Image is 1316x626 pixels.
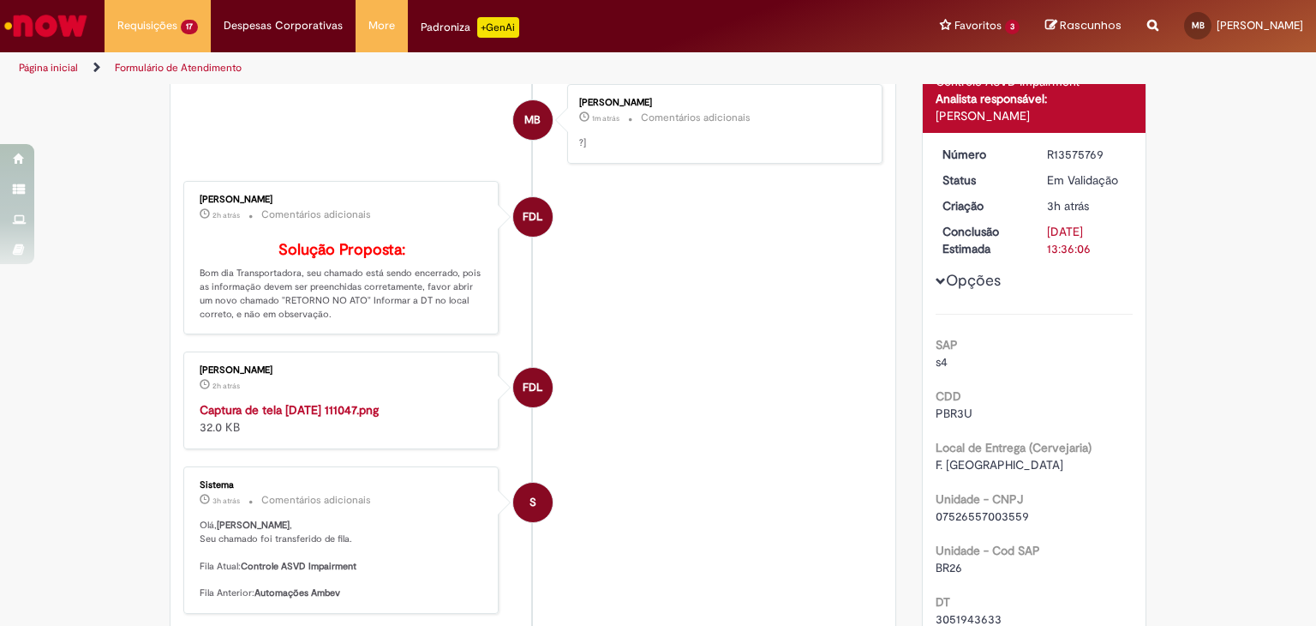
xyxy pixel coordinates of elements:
span: 07526557003559 [936,509,1029,524]
div: Analista responsável: [936,90,1134,107]
div: Franciele De Lima [513,368,553,407]
div: 29/09/2025 10:36:02 [1047,197,1127,214]
span: More [368,17,395,34]
p: Bom dia Transportadora, seu chamado está sendo encerrado, pois as informação devem ser preenchida... [200,242,485,322]
b: Local de Entrega (Cervejaria) [936,440,1092,455]
b: Unidade - CNPJ [936,491,1023,507]
div: Em Validação [1047,172,1127,189]
b: CDD [936,388,961,404]
div: [PERSON_NAME] [936,107,1134,124]
div: 32.0 KB [200,401,485,436]
b: [PERSON_NAME] [217,519,290,532]
span: Rascunhos [1060,17,1122,33]
div: Marcio Geraldo Botelho [513,100,553,140]
span: s4 [936,354,948,370]
span: Despesas Corporativas [224,17,343,34]
dt: Conclusão Estimada [930,223,1035,257]
span: Favoritos [954,17,1002,34]
dt: Número [930,146,1035,163]
a: Captura de tela [DATE] 111047.png [200,402,379,418]
img: ServiceNow [2,9,90,43]
span: MB [524,99,541,141]
span: 3h atrás [1047,198,1089,214]
dt: Status [930,172,1035,189]
span: 3 [1005,20,1020,34]
time: 29/09/2025 10:36:06 [212,496,240,506]
b: Automações Ambev [254,587,340,599]
span: 1m atrás [592,113,619,123]
a: Página inicial [19,61,78,75]
div: [PERSON_NAME] [200,365,485,376]
b: Controle ASVD Impairment [241,560,356,573]
b: SAP [936,337,958,352]
time: 29/09/2025 10:36:02 [1047,198,1089,214]
span: F. [GEOGRAPHIC_DATA] [936,457,1063,473]
b: DT [936,594,950,610]
span: 2h atrás [212,381,240,391]
div: Padroniza [421,17,519,38]
span: FDL [523,196,542,238]
div: [PERSON_NAME] [579,98,864,108]
small: Comentários adicionais [641,111,751,125]
p: +GenAi [477,17,519,38]
span: [PERSON_NAME] [1217,18,1303,33]
span: 3h atrás [212,496,240,506]
div: Franciele De Lima [513,197,553,237]
div: System [513,483,553,522]
p: ?] [579,136,864,150]
small: Comentários adicionais [261,208,371,222]
div: Sistema [200,480,485,491]
span: PBR3U [936,406,972,421]
span: 2h atrás [212,210,240,220]
p: Olá, , Seu chamado foi transferido de fila. Fila Atual: Fila Anterior: [200,519,485,599]
div: [DATE] 13:36:06 [1047,223,1127,257]
b: Unidade - Cod SAP [936,543,1040,558]
a: Formulário de Atendimento [115,61,242,75]
time: 29/09/2025 11:13:48 [212,210,240,220]
div: R13575769 [1047,146,1127,163]
b: Solução Proposta: [278,240,405,260]
small: Comentários adicionais [261,493,371,508]
div: [PERSON_NAME] [200,195,485,205]
span: Requisições [117,17,177,34]
time: 29/09/2025 13:36:39 [592,113,619,123]
span: MB [1192,20,1205,31]
dt: Criação [930,197,1035,214]
span: 17 [181,20,198,34]
a: Rascunhos [1045,18,1122,34]
time: 29/09/2025 11:11:10 [212,381,240,391]
ul: Trilhas de página [13,52,864,84]
span: FDL [523,367,542,408]
span: BR26 [936,560,962,575]
span: S [529,482,536,523]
